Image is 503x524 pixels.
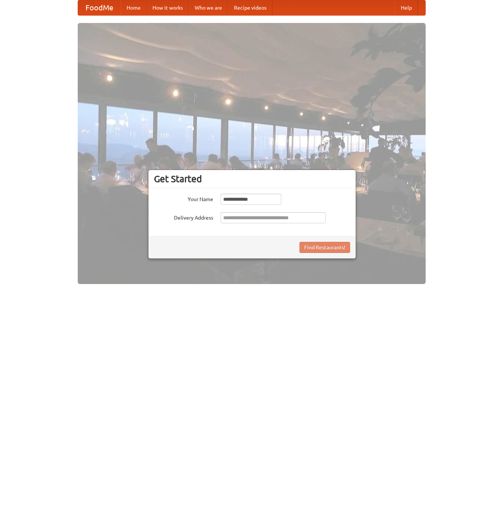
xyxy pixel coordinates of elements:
[154,194,213,203] label: Your Name
[154,173,350,184] h3: Get Started
[121,0,147,15] a: Home
[228,0,272,15] a: Recipe videos
[395,0,418,15] a: Help
[78,0,121,15] a: FoodMe
[154,212,213,221] label: Delivery Address
[189,0,228,15] a: Who we are
[147,0,189,15] a: How it works
[299,242,350,253] button: Find Restaurants!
